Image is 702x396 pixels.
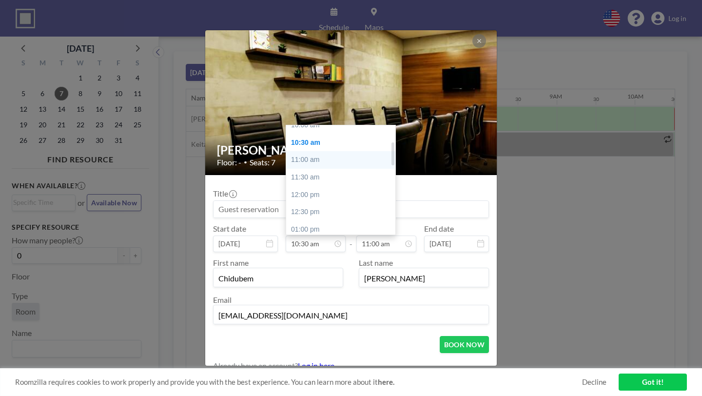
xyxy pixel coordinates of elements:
[286,203,395,221] div: 12:30 pm
[440,336,489,353] button: BOOK NOW
[359,258,393,267] label: Last name
[286,151,395,169] div: 11:00 am
[424,224,454,234] label: End date
[244,158,247,166] span: •
[582,377,606,387] a: Decline
[619,374,687,391] a: Got it!
[286,134,395,152] div: 10:30 am
[213,189,236,198] label: Title
[217,143,486,158] h2: [PERSON_NAME]
[214,201,488,218] input: Guest reservation
[350,227,352,249] span: -
[205,5,498,200] img: 537.jpg
[286,169,395,186] div: 11:30 am
[217,158,241,167] span: Floor: -
[213,361,298,371] span: Already have an account?
[213,224,246,234] label: Start date
[213,295,232,304] label: Email
[378,377,394,386] a: here.
[298,361,334,370] a: Log in here
[214,307,488,324] input: Email
[286,221,395,238] div: 01:00 pm
[286,117,395,134] div: 10:00 am
[15,377,582,387] span: Roomzilla requires cookies to work properly and provide you with the best experience. You can lea...
[359,270,488,287] input: Last name
[250,158,275,167] span: Seats: 7
[286,186,395,204] div: 12:00 pm
[214,270,343,287] input: First name
[213,258,249,267] label: First name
